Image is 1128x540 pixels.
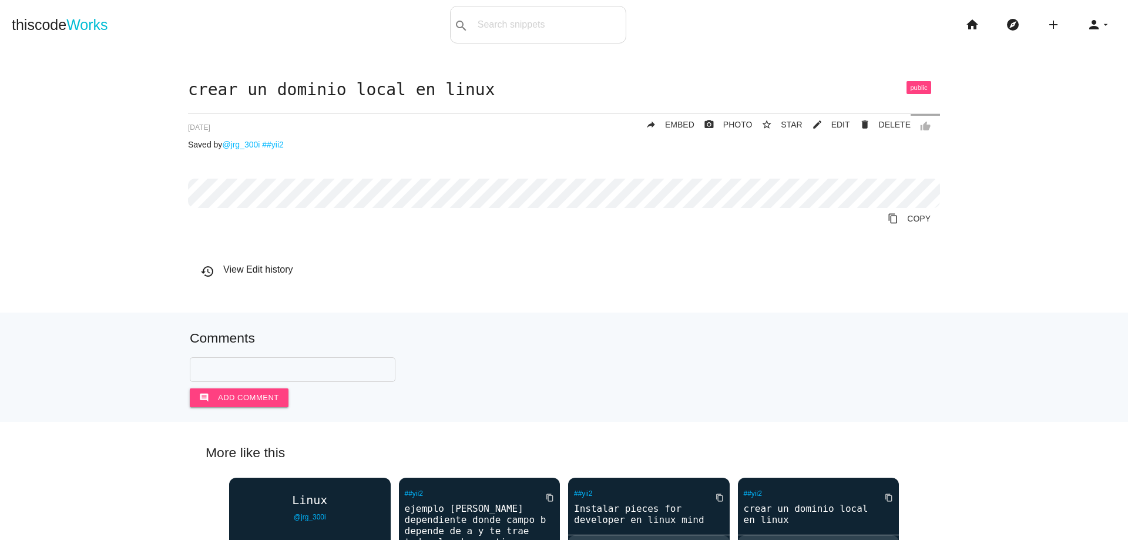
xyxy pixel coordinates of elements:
[752,114,802,135] button: star_borderSTAR
[706,487,724,508] a: Copy to Clipboard
[188,81,940,99] h1: crear un dominio local en linux
[546,487,554,508] i: content_copy
[636,114,694,135] a: replyEMBED
[568,502,730,526] a: Instalar pieces for developer en linux mind
[850,114,911,135] a: Delete Post
[812,114,822,135] i: mode_edit
[454,7,468,45] i: search
[888,208,898,229] i: content_copy
[200,264,940,275] h6: View Edit history
[878,208,940,229] a: Copy to Clipboard
[188,123,210,132] span: [DATE]
[885,487,893,508] i: content_copy
[875,487,893,508] a: Copy to Clipboard
[405,489,423,498] a: ##yii2
[965,6,979,43] i: home
[716,487,724,508] i: content_copy
[66,16,108,33] span: Works
[1087,6,1101,43] i: person
[879,120,911,129] span: DELETE
[738,502,899,526] a: crear un dominio local en linux
[1101,6,1110,43] i: arrow_drop_down
[536,487,554,508] a: Copy to Clipboard
[574,489,592,498] a: ##yii2
[188,445,940,460] h5: More like this
[294,513,326,521] a: @jrg_300i
[723,120,753,129] span: PHOTO
[665,120,694,129] span: EMBED
[1046,6,1060,43] i: add
[222,140,260,149] a: @jrg_300i
[744,489,762,498] a: ##yii2
[694,114,753,135] a: photo_cameraPHOTO
[188,140,940,149] p: Saved by
[646,114,656,135] i: reply
[12,6,108,43] a: thiscodeWorks
[190,331,938,346] h5: Comments
[200,264,214,279] i: history
[831,120,850,129] span: EDIT
[803,114,850,135] a: mode_editEDIT
[704,114,714,135] i: photo_camera
[190,388,288,407] button: commentAdd comment
[199,388,209,407] i: comment
[781,120,802,129] span: STAR
[472,12,626,37] input: Search snippets
[860,114,870,135] i: delete
[761,114,772,135] i: star_border
[451,6,472,43] button: search
[229,494,391,507] a: Linux
[1006,6,1020,43] i: explore
[262,140,284,149] a: ##yii2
